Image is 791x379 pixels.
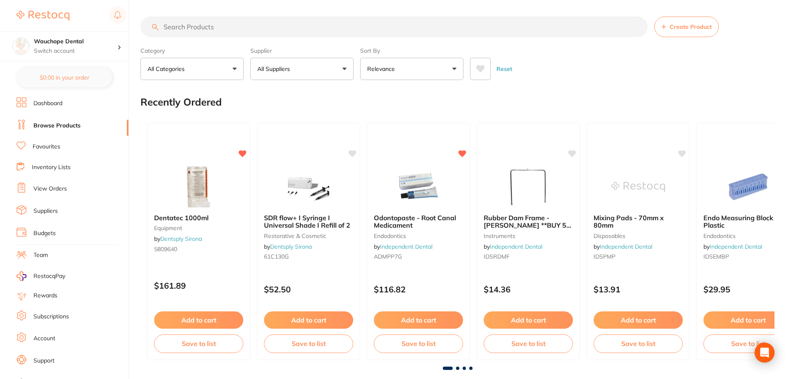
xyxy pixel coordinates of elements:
[670,24,712,30] span: Create Product
[501,166,555,207] img: Rubber Dam Frame - Brewer **BUY 5 GET 1 FREE**
[32,163,71,172] a: Inventory Lists
[374,285,463,294] p: $116.82
[374,243,432,250] span: by
[594,285,683,294] p: $13.91
[710,243,762,250] a: Independent Dental
[494,58,515,80] button: Reset
[484,311,573,329] button: Add to cart
[360,58,463,80] button: Relevance
[484,214,573,229] b: Rubber Dam Frame - Brewer **BUY 5 GET 1 FREE**
[147,65,188,73] p: All Categories
[33,185,67,193] a: View Orders
[33,357,55,365] a: Support
[490,243,542,250] a: Independent Dental
[594,253,683,260] small: IDSPMP
[33,251,48,259] a: Team
[484,285,573,294] p: $14.36
[374,334,463,353] button: Save to list
[13,38,29,54] img: Wauchope Dental
[721,166,775,207] img: Endo Measuring Block - Plastic
[611,166,665,207] img: Mixing Pads - 70mm x 80mm
[33,292,57,300] a: Rewards
[34,38,117,46] h4: Wauchope Dental
[600,243,652,250] a: Independent Dental
[264,334,353,353] button: Save to list
[154,235,202,242] span: by
[374,253,463,260] small: ADMPP7G
[33,122,81,130] a: Browse Products
[264,243,312,250] span: by
[34,47,117,55] p: Switch account
[594,233,683,239] small: disposables
[33,334,55,343] a: Account
[33,143,60,151] a: Favourites
[140,16,648,37] input: Search Products
[264,214,353,229] b: SDR flow+ I Syringe I Universal Shade I Refill of 2
[282,166,335,207] img: SDR flow+ I Syringe I Universal Shade I Refill of 2
[172,166,226,207] img: Dentatec 1000ml
[594,214,683,229] b: Mixing Pads - 70mm x 80mm
[154,225,243,231] small: equipment
[374,233,463,239] small: endodontics
[594,311,683,329] button: Add to cart
[250,58,354,80] button: All Suppliers
[264,311,353,329] button: Add to cart
[360,47,463,54] label: Sort By
[484,233,573,239] small: instruments
[703,243,762,250] span: by
[374,311,463,329] button: Add to cart
[17,271,65,281] a: RestocqPay
[392,166,445,207] img: Odontopaste - Root Canal Medicament
[264,233,353,239] small: restorative & cosmetic
[154,334,243,353] button: Save to list
[33,272,65,280] span: RestocqPay
[17,271,26,281] img: RestocqPay
[33,207,58,215] a: Suppliers
[250,47,354,54] label: Supplier
[264,253,353,260] small: 61C130G
[33,99,62,108] a: Dashboard
[594,334,683,353] button: Save to list
[154,311,243,329] button: Add to cart
[264,285,353,294] p: $52.50
[140,58,244,80] button: All Categories
[270,243,312,250] a: Dentsply Sirona
[374,214,463,229] b: Odontopaste - Root Canal Medicament
[367,65,398,73] p: Relevance
[160,235,202,242] a: Dentsply Sirona
[154,246,243,252] small: 5809640
[755,343,774,363] div: Open Intercom Messenger
[17,6,69,25] a: Restocq Logo
[594,243,652,250] span: by
[380,243,432,250] a: Independent Dental
[484,253,573,260] small: IDSRDMF
[257,65,293,73] p: All Suppliers
[484,243,542,250] span: by
[17,11,69,21] img: Restocq Logo
[33,313,69,321] a: Subscriptions
[140,97,222,108] h2: Recently Ordered
[484,334,573,353] button: Save to list
[17,68,112,87] button: $0.00 in your order
[154,281,243,290] p: $161.89
[654,16,719,37] button: Create Product
[140,47,244,54] label: Category
[154,214,243,221] b: Dentatec 1000ml
[33,229,56,238] a: Budgets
